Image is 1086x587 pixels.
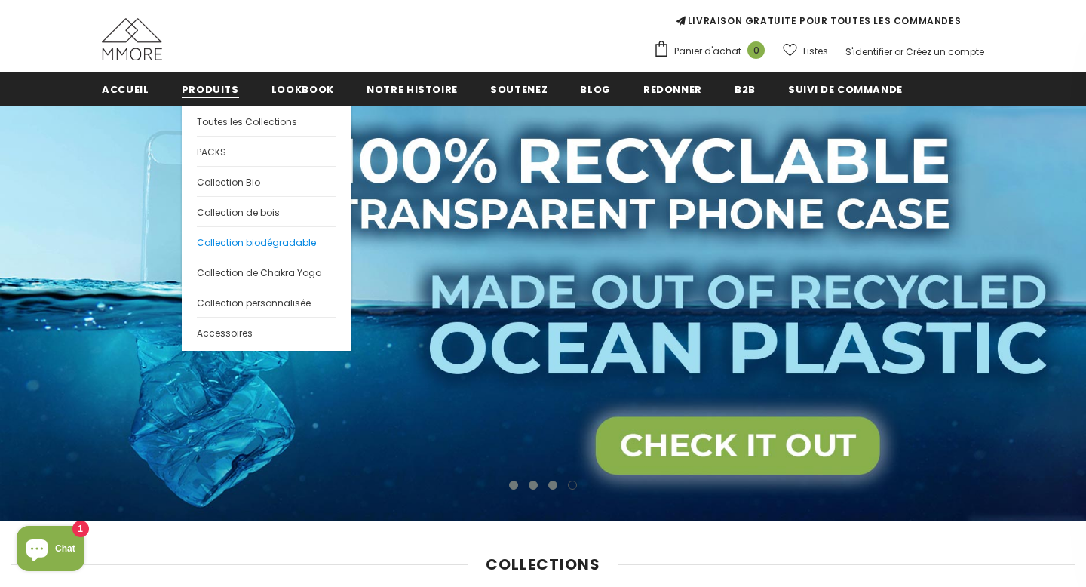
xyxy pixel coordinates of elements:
span: Redonner [643,82,702,97]
a: S'identifier [845,45,892,58]
button: 1 [509,481,518,490]
span: Accueil [102,82,149,97]
span: Produits [182,82,239,97]
button: 4 [568,481,577,490]
a: Collection personnalisée [197,287,336,317]
a: soutenez [490,72,548,106]
button: 2 [529,481,538,490]
button: 3 [548,481,557,490]
span: 0 [747,41,765,59]
a: Suivi de commande [788,72,903,106]
a: Créez un compte [906,45,984,58]
a: Collection biodégradable [197,226,336,257]
a: B2B [735,72,756,106]
a: Notre histoire [367,72,458,106]
span: Collection personnalisée [197,297,311,309]
a: Listes [783,38,828,64]
span: Accessoires [197,327,253,340]
inbox-online-store-chat: Shopify online store chat [12,526,89,575]
a: Accueil [102,72,149,106]
span: Collection Bio [197,176,260,189]
span: soutenez [490,82,548,97]
a: Collection de Chakra Yoga [197,257,336,287]
span: Collection de bois [197,206,280,219]
a: Collection de bois [197,196,336,226]
a: Toutes les Collections [197,106,336,136]
span: Panier d'achat [674,44,741,59]
a: Redonner [643,72,702,106]
img: Cas MMORE [102,18,162,60]
span: PACKS [197,146,226,158]
span: Notre histoire [367,82,458,97]
span: or [894,45,903,58]
span: Collection biodégradable [197,236,316,249]
span: Toutes les Collections [197,115,297,128]
a: Lookbook [271,72,334,106]
span: Lookbook [271,82,334,97]
span: Collections [486,554,600,575]
span: Listes [803,44,828,59]
a: Produits [182,72,239,106]
a: Collection Bio [197,166,336,196]
a: Panier d'achat 0 [653,40,772,63]
a: PACKS [197,136,336,166]
a: Accessoires [197,317,336,347]
span: B2B [735,82,756,97]
span: Suivi de commande [788,82,903,97]
a: Blog [580,72,611,106]
span: Collection de Chakra Yoga [197,266,322,279]
span: Blog [580,82,611,97]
